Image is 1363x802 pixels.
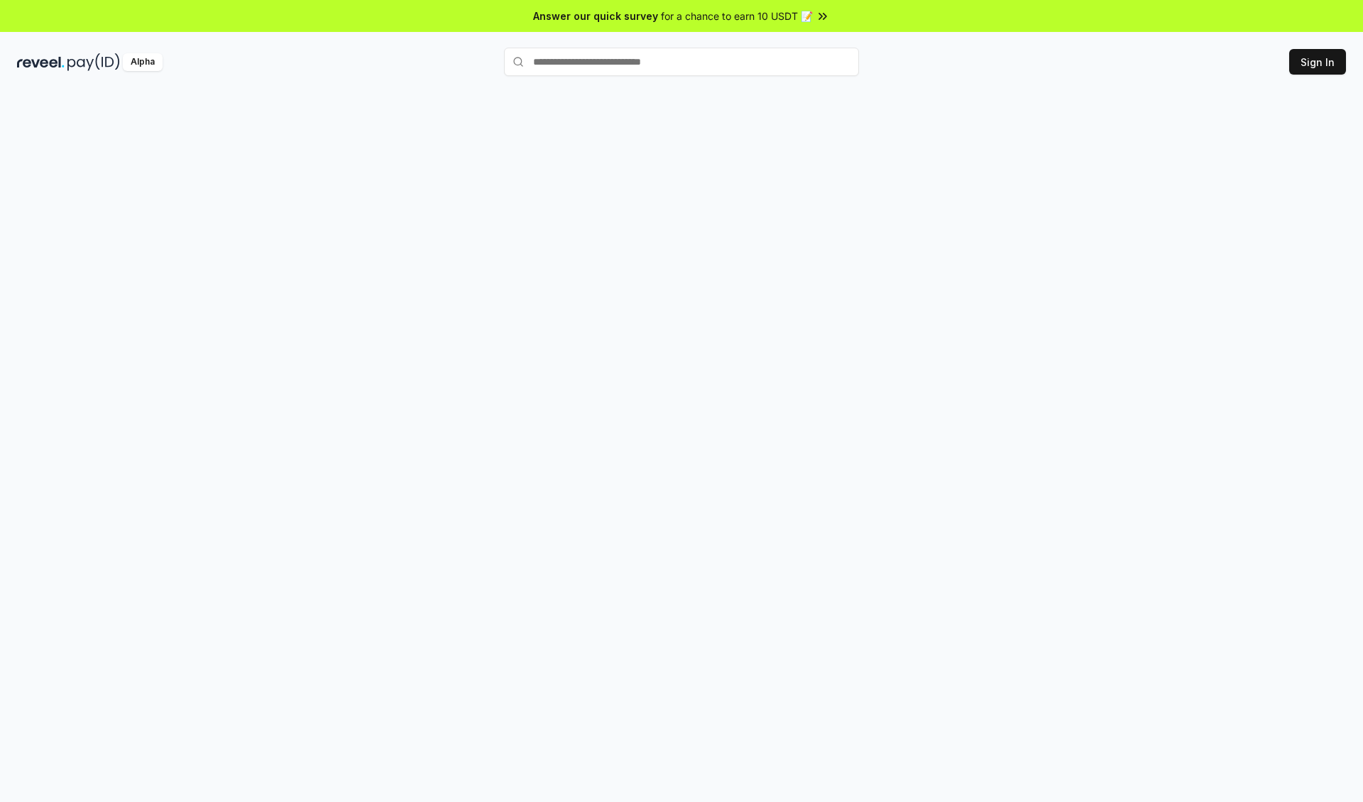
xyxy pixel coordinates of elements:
span: Answer our quick survey [533,9,658,23]
button: Sign In [1289,49,1346,75]
img: pay_id [67,53,120,71]
div: Alpha [123,53,163,71]
img: reveel_dark [17,53,65,71]
span: for a chance to earn 10 USDT 📝 [661,9,813,23]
